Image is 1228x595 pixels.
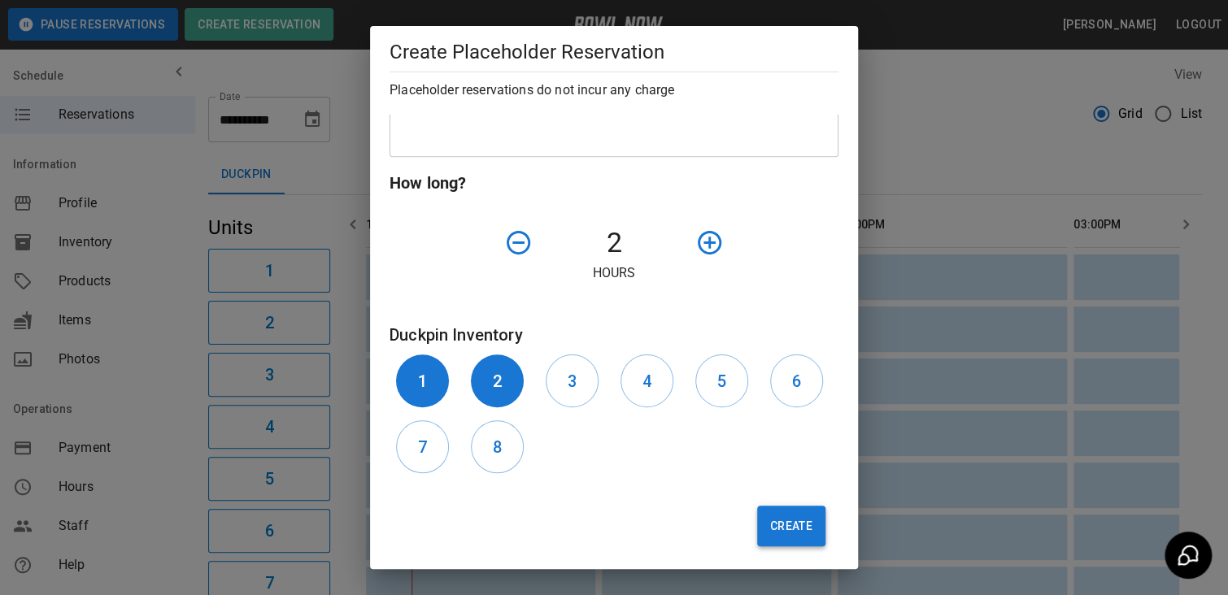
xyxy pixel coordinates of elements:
button: 3 [546,354,599,407]
h5: Create Placeholder Reservation [390,39,838,65]
button: 5 [695,354,748,407]
h6: 4 [642,368,651,394]
h6: 2 [493,368,502,394]
h6: Placeholder reservations do not incur any charge [390,79,838,102]
h6: Duckpin Inventory [390,322,838,348]
p: Hours [390,263,838,283]
h6: 8 [493,434,502,460]
button: 1 [396,354,449,407]
button: 2 [471,354,524,407]
h4: 2 [539,226,689,260]
button: 4 [621,354,673,407]
h6: 7 [418,434,427,460]
button: 6 [770,354,823,407]
h6: 1 [418,368,427,394]
h6: How long? [390,170,838,196]
h6: 5 [717,368,726,394]
h6: 3 [568,368,577,394]
button: 8 [471,420,524,473]
button: 7 [396,420,449,473]
h6: 6 [792,368,801,394]
button: Create [757,506,825,546]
